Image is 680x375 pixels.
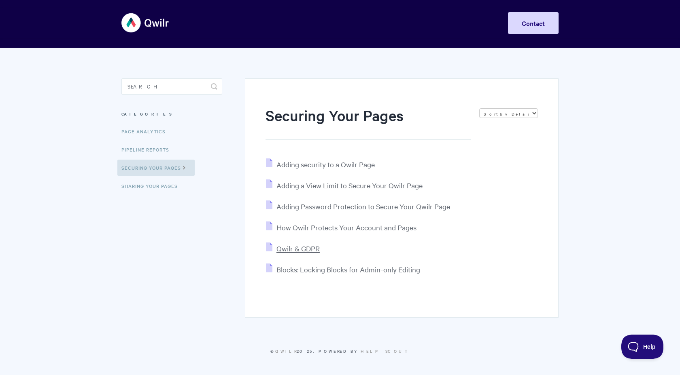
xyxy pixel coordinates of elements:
[121,78,222,95] input: Search
[117,160,195,176] a: Securing Your Pages
[266,160,375,169] a: Adding security to a Qwilr Page
[479,108,538,118] select: Page reloads on selection
[276,202,450,211] span: Adding Password Protection to Secure Your Qwilr Page
[121,178,184,194] a: Sharing Your Pages
[121,107,222,121] h3: Categories
[121,348,559,355] p: © 2025.
[361,348,410,354] a: Help Scout
[266,181,423,190] a: Adding a View Limit to Secure Your Qwilr Page
[266,105,471,140] h1: Securing Your Pages
[319,348,410,354] span: Powered by
[121,141,175,158] a: Pipeline reports
[276,223,416,232] span: How Qwilr Protects Your Account and Pages
[121,8,170,38] img: Qwilr Help Center
[275,348,297,354] a: Qwilr
[621,335,664,359] iframe: Toggle Customer Support
[276,181,423,190] span: Adding a View Limit to Secure Your Qwilr Page
[276,265,420,274] span: Blocks: Locking Blocks for Admin-only Editing
[266,265,420,274] a: Blocks: Locking Blocks for Admin-only Editing
[266,202,450,211] a: Adding Password Protection to Secure Your Qwilr Page
[121,123,172,139] a: Page Analytics
[508,12,559,34] a: Contact
[266,223,416,232] a: How Qwilr Protects Your Account and Pages
[276,244,320,253] span: Qwilr & GDPR
[276,160,375,169] span: Adding security to a Qwilr Page
[266,244,320,253] a: Qwilr & GDPR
